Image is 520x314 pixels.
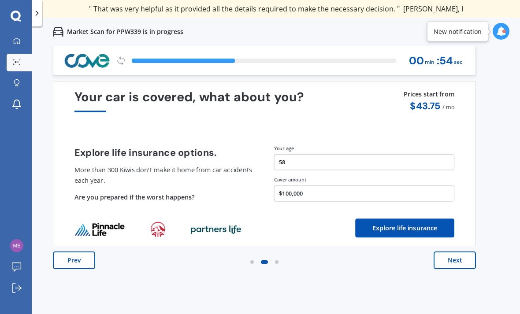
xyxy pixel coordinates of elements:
img: life_provider_logo_0 [74,222,125,237]
img: ad64745d95178c8e4d1b7e9673f06417 [10,239,23,252]
img: life_provider_logo_2 [190,225,241,234]
div: Your car is covered, what about you? [74,90,454,112]
button: $100,000 [274,185,455,201]
span: sec [454,56,462,68]
span: : 54 [437,55,453,67]
span: min [425,56,435,68]
span: Are you prepared if the worst happens? [74,193,195,202]
div: Cover amount [274,177,455,184]
span: 00 [409,55,424,67]
button: Explore life insurance [355,218,454,237]
button: Next [434,251,476,269]
button: 58 [274,154,455,170]
h4: Explore life insurance options. [74,147,255,158]
p: More than 300 Kiwis don't make it home from car accidents each year. [74,165,255,186]
span: $ 43.75 [410,100,440,112]
div: New notification [434,27,482,36]
p: Prices start from [404,90,454,100]
img: life_provider_logo_1 [151,222,165,237]
p: Market Scan for PPW339 is in progress [67,27,183,36]
div: Your age [274,145,455,152]
button: Prev [53,251,95,269]
span: / mo [442,103,454,111]
img: car.f15378c7a67c060ca3f3.svg [53,26,63,37]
